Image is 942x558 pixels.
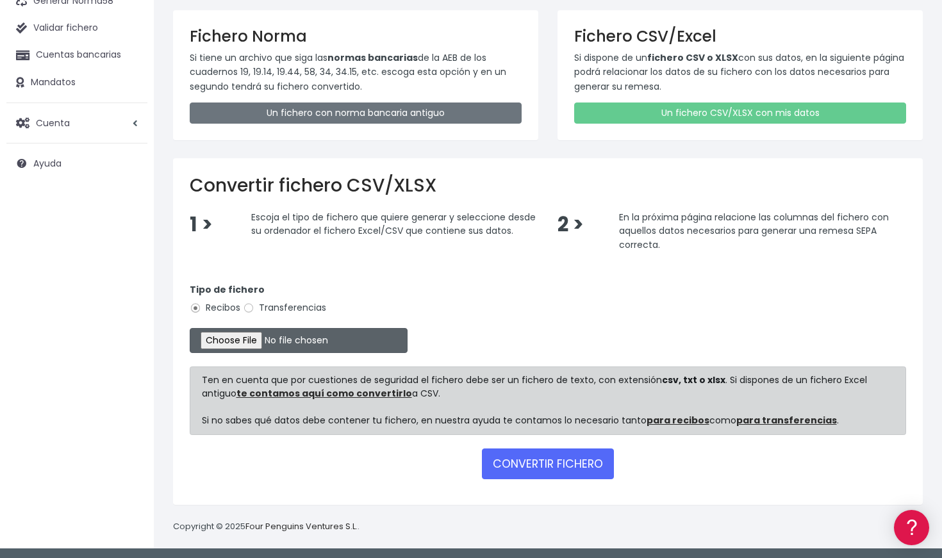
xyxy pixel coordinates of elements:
a: para recibos [647,414,709,427]
strong: fichero CSV o XLSX [647,51,738,64]
label: Recibos [190,301,240,315]
button: Contáctanos [13,343,244,365]
a: Formatos [13,162,244,182]
div: Programadores [13,308,244,320]
a: Ayuda [6,150,147,177]
a: API [13,327,244,347]
span: Escoja el tipo de fichero que quiere generar y seleccione desde su ordenador el fichero Excel/CSV... [251,210,536,237]
div: Facturación [13,254,244,267]
span: Ayuda [33,157,62,170]
span: 2 > [558,211,584,238]
label: Transferencias [243,301,326,315]
span: En la próxima página relacione las columnas del fichero con aquellos datos necesarios para genera... [619,210,889,250]
a: Perfiles de empresas [13,222,244,242]
div: Información general [13,89,244,101]
a: Un fichero CSV/XLSX con mis datos [574,103,906,124]
a: Cuenta [6,110,147,136]
h2: Convertir fichero CSV/XLSX [190,175,906,197]
button: CONVERTIR FICHERO [482,448,614,479]
a: Mandatos [6,69,147,96]
p: Copyright © 2025 . [173,520,359,534]
a: Four Penguins Ventures S.L. [245,520,358,532]
a: Cuentas bancarias [6,42,147,69]
a: POWERED BY ENCHANT [176,369,247,381]
a: General [13,275,244,295]
h3: Fichero CSV/Excel [574,27,906,45]
div: Ten en cuenta que por cuestiones de seguridad el fichero debe ser un fichero de texto, con extens... [190,366,906,435]
a: Validar fichero [6,15,147,42]
p: Si dispone de un con sus datos, en la siguiente página podrá relacionar los datos de su fichero c... [574,51,906,94]
strong: Tipo de fichero [190,283,265,296]
h3: Fichero Norma [190,27,522,45]
a: Información general [13,109,244,129]
strong: normas bancarias [327,51,418,64]
a: Un fichero con norma bancaria antiguo [190,103,522,124]
strong: csv, txt o xlsx [662,373,725,386]
a: para transferencias [736,414,837,427]
a: Videotutoriales [13,202,244,222]
a: te contamos aquí como convertirlo [236,387,412,400]
a: Problemas habituales [13,182,244,202]
span: Cuenta [36,116,70,129]
span: 1 > [190,211,213,238]
p: Si tiene un archivo que siga las de la AEB de los cuadernos 19, 19.14, 19.44, 58, 34, 34.15, etc.... [190,51,522,94]
div: Convertir ficheros [13,142,244,154]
